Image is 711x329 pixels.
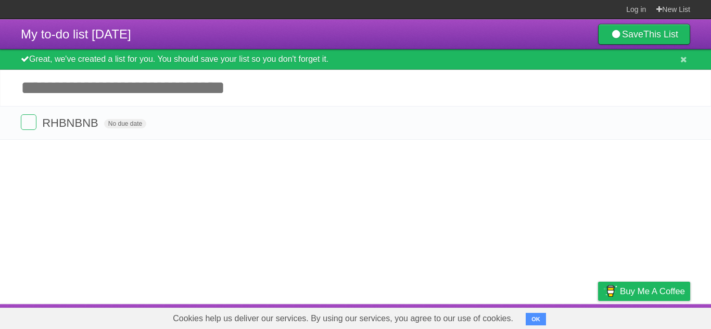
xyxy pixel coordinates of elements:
a: Terms [549,307,572,326]
span: No due date [104,119,146,128]
label: Done [21,114,36,130]
span: Buy me a coffee [620,282,685,300]
span: RHBNBNB [42,116,101,129]
a: About [460,307,481,326]
b: This List [643,29,678,40]
span: My to-do list [DATE] [21,27,131,41]
button: OK [526,313,546,325]
a: Developers [494,307,536,326]
a: Privacy [585,307,612,326]
a: Suggest a feature [625,307,690,326]
img: Buy me a coffee [603,282,617,300]
a: SaveThis List [598,24,690,45]
a: Buy me a coffee [598,282,690,301]
span: Cookies help us deliver our services. By using our services, you agree to our use of cookies. [162,308,524,329]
